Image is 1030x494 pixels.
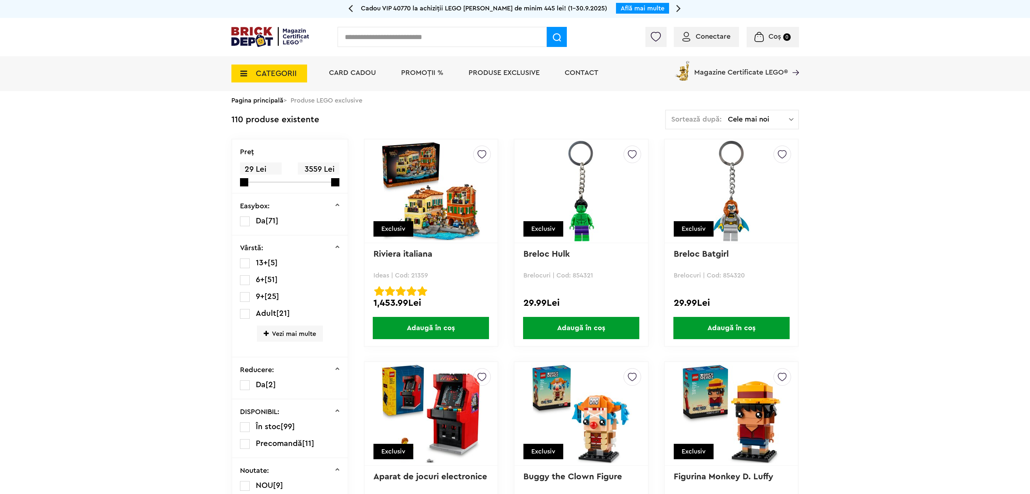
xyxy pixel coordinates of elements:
img: Evaluare cu stele [396,286,406,296]
p: Brelocuri | Cod: 854321 [523,272,639,279]
div: Exclusiv [373,444,413,459]
span: Sortează după: [671,116,722,123]
img: Evaluare cu stele [406,286,417,296]
span: [2] [265,381,276,389]
span: [11] [302,440,314,447]
span: Cadou VIP 40770 la achiziții LEGO [PERSON_NAME] de minim 445 lei! (1-30.9.2025) [361,5,607,11]
div: Exclusiv [373,221,413,237]
a: Buggy the Clown Figure [523,472,622,481]
span: Precomandă [256,440,302,447]
a: Aparat de jocuri electronice [373,472,487,481]
a: Adaugă în coș [514,317,648,339]
span: 9+ [256,293,264,300]
div: Exclusiv [523,444,563,459]
div: 29.99Lei [674,298,789,308]
span: Cele mai noi [728,116,789,123]
div: Exclusiv [674,444,714,459]
a: Pagina principală [231,97,283,104]
span: [99] [281,423,295,431]
p: Noutate: [240,467,269,474]
img: Evaluare cu stele [417,286,427,296]
img: Breloc Hulk [552,141,610,241]
span: Adaugă în coș [373,317,489,339]
p: Vârstă: [240,244,263,252]
span: Adaugă în coș [523,317,639,339]
img: Evaluare cu stele [385,286,395,296]
small: 0 [783,33,791,41]
span: Adaugă în coș [673,317,790,339]
img: Evaluare cu stele [374,286,384,296]
a: Breloc Batgirl [674,250,729,258]
div: Exclusiv [674,221,714,237]
span: [51] [264,276,278,284]
a: Riviera italiana [373,250,432,258]
span: 13+ [256,259,268,267]
p: Brelocuri | Cod: 854320 [674,272,789,279]
span: Coș [768,33,781,40]
a: Conectare [682,33,730,40]
span: Conectare [696,33,730,40]
div: 29.99Lei [523,298,639,308]
span: [5] [268,259,278,267]
span: 6+ [256,276,264,284]
a: Figurina Monkey D. Luffy [674,472,773,481]
a: PROMOȚII % [401,69,443,76]
a: Adaugă în coș [365,317,498,339]
span: Adult [256,309,276,317]
a: Magazine Certificate LEGO® [788,60,799,67]
span: NOU [256,481,273,489]
span: În stoc [256,423,281,431]
a: Card Cadou [329,69,376,76]
span: 3559 Lei [298,162,339,176]
img: Riviera italiana [381,141,481,241]
img: Figurina Monkey D. Luffy [681,364,782,464]
p: Preţ [240,148,254,156]
p: DISPONIBIL: [240,408,279,415]
span: Da [256,217,265,225]
span: CATEGORII [256,70,297,77]
span: Vezi mai multe [257,326,323,342]
span: Da [256,381,265,389]
a: Breloc Hulk [523,250,570,258]
span: 29 Lei [240,162,282,176]
div: 1,453.99Lei [373,298,489,308]
span: [21] [276,309,290,317]
p: Ideas | Cod: 21359 [373,272,489,279]
img: Breloc Batgirl [693,141,770,241]
a: Produse exclusive [469,69,540,76]
div: Exclusiv [523,221,563,237]
a: Adaugă în coș [665,317,798,339]
span: [25] [264,293,279,300]
span: [9] [273,481,283,489]
p: Easybox: [240,203,270,210]
span: Magazine Certificate LEGO® [694,60,788,76]
a: Contact [565,69,598,76]
p: Reducere: [240,366,274,374]
img: Buggy the Clown Figure [531,364,631,464]
div: 110 produse existente [231,110,319,130]
a: Află mai multe [621,5,664,11]
img: Aparat de jocuri electronice [381,364,481,464]
div: > Produse LEGO exclusive [231,91,799,110]
span: [71] [265,217,278,225]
